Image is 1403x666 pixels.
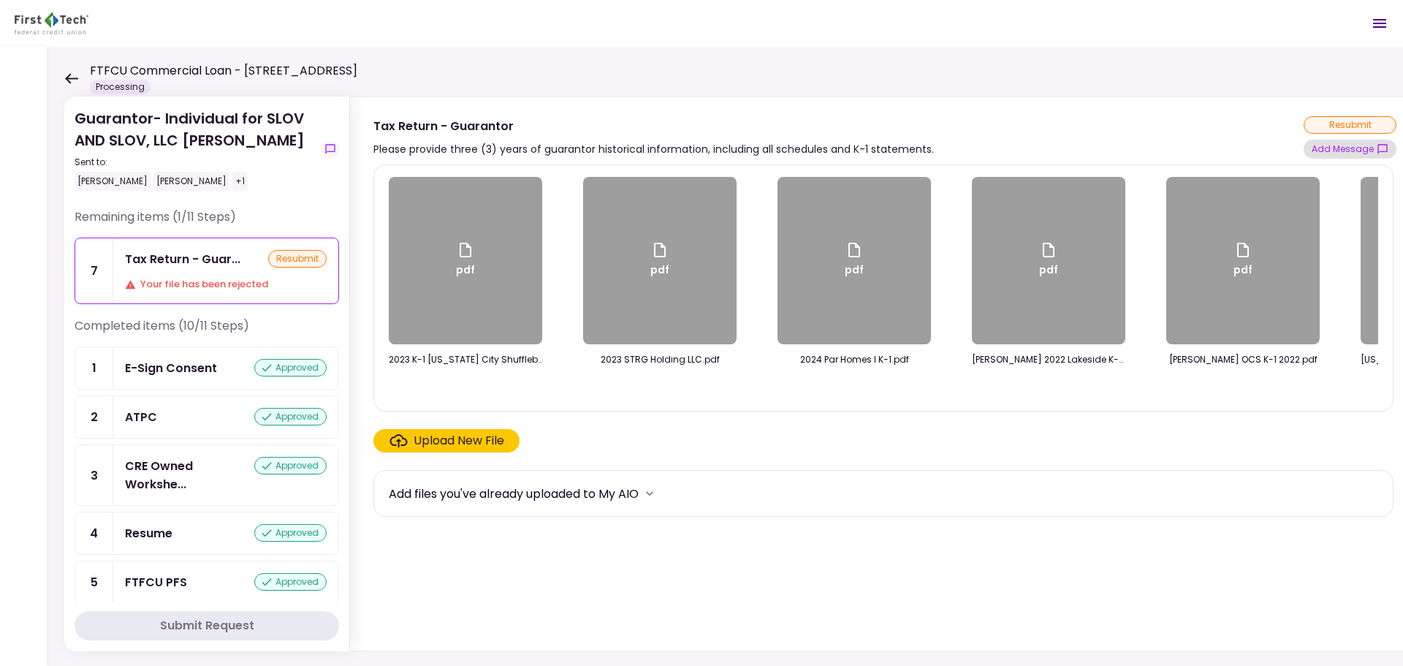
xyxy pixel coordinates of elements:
a: 5FTFCU PFSapproved [75,561,339,604]
div: pdf [845,241,864,281]
div: Buckley OCS K-1 2022.pdf [1166,353,1320,366]
button: Submit Request [75,611,339,640]
div: resubmit [1304,116,1396,134]
div: 2 [75,396,113,438]
div: 2023 K-1 Ohio City Shuffleboard - S& B Buckley Family Trust.pdf [389,353,542,366]
div: approved [254,573,327,591]
div: 3 [75,445,113,505]
div: 2023 STRG Holding LLC.pdf [583,353,737,366]
button: show-messages [1304,140,1396,159]
div: Add files you've already uploaded to My AIO [389,485,639,503]
button: show-messages [322,140,339,158]
button: more [639,483,661,504]
div: 2024 Par Homes I K-1.pdf [777,353,931,366]
div: pdf [456,241,475,281]
div: Resume [125,524,172,542]
div: Please provide three (3) years of guarantor historical information, including all schedules and K... [373,140,934,158]
div: Sent to: [75,156,316,169]
div: 1 [75,347,113,389]
a: 1E-Sign Consentapproved [75,347,339,390]
a: 2ATPCapproved [75,396,339,439]
div: Submit Request [160,617,254,635]
a: 4Resumeapproved [75,512,339,555]
div: FTFCU PFS [125,573,187,591]
div: E-Sign Consent [125,359,217,377]
div: approved [254,457,327,474]
div: ATPC [125,408,157,426]
img: Partner icon [15,12,88,34]
a: 3CRE Owned Worksheetapproved [75,444,339,506]
div: Buckley 2022 Lakeside K-1.pdf [972,353,1125,366]
div: Processing [90,80,151,94]
span: Click here to upload the required document [373,429,520,453]
div: Tax Return - Guarantor [125,250,240,268]
div: Guarantor- Individual for SLOV AND SLOV, LLC [PERSON_NAME] [75,107,316,191]
div: pdf [1039,241,1058,281]
div: Remaining items (1/11 Steps) [75,208,339,238]
div: +1 [232,172,248,191]
a: 7Tax Return - GuarantorresubmitYour file has been rejected [75,238,339,304]
div: 5 [75,561,113,603]
div: [PERSON_NAME] [153,172,229,191]
div: Completed items (10/11 Steps) [75,317,339,347]
button: Open menu [1362,6,1397,41]
div: approved [254,359,327,376]
div: approved [254,408,327,425]
div: [PERSON_NAME] [75,172,151,191]
div: approved [254,524,327,542]
div: resubmit [268,250,327,268]
div: Your file has been rejected [125,277,327,292]
div: Tax Return - Guarantor [373,117,934,135]
h1: FTFCU Commercial Loan - [STREET_ADDRESS] [90,62,357,80]
div: CRE Owned Worksheet [125,457,254,493]
div: 4 [75,512,113,554]
div: 7 [75,238,113,303]
div: pdf [1233,241,1252,281]
div: Upload New File [414,432,504,450]
div: pdf [650,241,669,281]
